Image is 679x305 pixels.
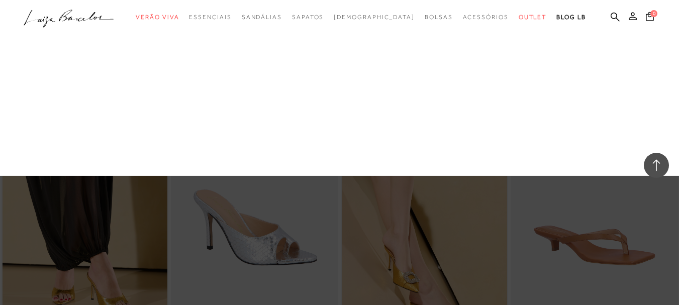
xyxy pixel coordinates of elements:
[519,14,547,21] span: Outlet
[650,10,657,17] span: 0
[136,8,179,27] a: categoryNavScreenReaderText
[425,8,453,27] a: categoryNavScreenReaderText
[189,14,231,21] span: Essenciais
[242,14,282,21] span: Sandálias
[519,8,547,27] a: categoryNavScreenReaderText
[292,8,324,27] a: categoryNavScreenReaderText
[556,14,586,21] span: BLOG LB
[425,14,453,21] span: Bolsas
[463,14,509,21] span: Acessórios
[189,8,231,27] a: categoryNavScreenReaderText
[463,8,509,27] a: categoryNavScreenReaderText
[136,14,179,21] span: Verão Viva
[643,11,657,25] button: 0
[334,14,415,21] span: [DEMOGRAPHIC_DATA]
[292,14,324,21] span: Sapatos
[334,8,415,27] a: noSubCategoriesText
[242,8,282,27] a: categoryNavScreenReaderText
[556,8,586,27] a: BLOG LB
